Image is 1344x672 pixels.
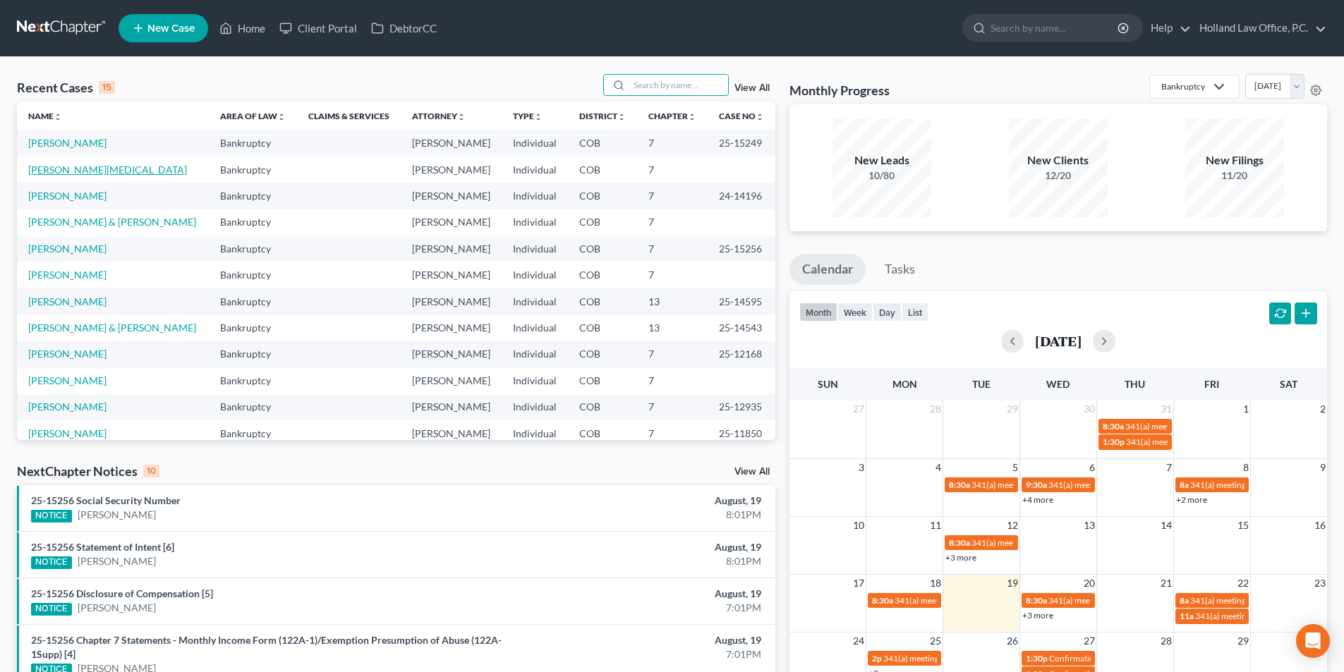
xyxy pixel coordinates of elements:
td: Individual [502,130,568,156]
a: [PERSON_NAME] [28,269,107,281]
a: Nameunfold_more [28,111,62,121]
td: Individual [502,341,568,367]
td: 13 [637,314,708,341]
td: COB [568,420,637,446]
td: Bankruptcy [209,420,297,446]
th: Claims & Services [297,102,401,130]
a: Help [1144,16,1191,41]
td: 25-12168 [708,341,775,367]
td: [PERSON_NAME] [401,288,502,314]
a: Typeunfold_more [513,111,543,121]
span: 27 [852,401,866,417]
a: Home [212,16,272,41]
span: 8:30a [1103,421,1124,432]
td: 25-15256 [708,236,775,262]
span: 341(a) meeting for [PERSON_NAME] [1125,421,1261,432]
span: 341(a) meeting for [PERSON_NAME] [1195,611,1331,621]
td: [PERSON_NAME] [401,367,502,393]
a: Tasks [872,254,928,285]
td: 7 [637,420,708,446]
a: [PERSON_NAME] [28,190,107,202]
span: 21 [1159,575,1173,592]
a: Chapterunfold_more [648,111,696,121]
span: 8:30a [949,479,970,490]
span: 29 [1236,633,1250,649]
td: 7 [637,236,708,262]
td: Bankruptcy [209,209,297,236]
td: Individual [502,183,568,209]
a: +3 more [945,552,976,563]
a: [PERSON_NAME] [28,295,107,307]
span: 8:30a [949,537,970,548]
td: 7 [637,262,708,288]
td: COB [568,288,637,314]
span: 28 [1159,633,1173,649]
a: [PERSON_NAME] [28,348,107,360]
a: 25-15256 Social Security Number [31,494,181,506]
td: Bankruptcy [209,341,297,367]
td: Individual [502,367,568,393]
td: [PERSON_NAME] [401,209,502,236]
button: week [837,303,873,322]
span: 8a [1180,595,1189,606]
td: Individual [502,236,568,262]
td: 25-12935 [708,394,775,420]
div: 8:01PM [527,554,761,568]
td: Individual [502,262,568,288]
td: Individual [502,157,568,183]
td: Individual [502,420,568,446]
a: Case Nounfold_more [719,111,764,121]
span: 3 [857,459,866,476]
div: 8:01PM [527,508,761,522]
td: 7 [637,183,708,209]
td: COB [568,341,637,367]
td: COB [568,367,637,393]
span: 15 [1236,517,1250,534]
div: NextChapter Notices [17,463,159,479]
td: [PERSON_NAME] [401,394,502,420]
td: COB [568,314,637,341]
td: 25-11850 [708,420,775,446]
span: 341(a) meeting for [PERSON_NAME] & [PERSON_NAME] [883,653,1094,664]
span: 13 [1082,517,1096,534]
td: Bankruptcy [209,157,297,183]
td: [PERSON_NAME] [401,157,502,183]
span: 23 [1313,575,1327,592]
td: COB [568,262,637,288]
td: [PERSON_NAME] [401,341,502,367]
td: Individual [502,394,568,420]
td: [PERSON_NAME] [401,130,502,156]
span: 10 [852,517,866,534]
span: 341(a) meeting for [PERSON_NAME] [971,479,1108,490]
button: month [799,303,837,322]
span: 1:30p [1026,653,1048,664]
td: 7 [637,367,708,393]
span: Tue [972,378,991,390]
h3: Monthly Progress [789,82,890,99]
span: 2 [1319,401,1327,417]
h2: [DATE] [1035,334,1082,348]
td: 25-14595 [708,288,775,314]
td: Bankruptcy [209,288,297,314]
span: 7 [1165,459,1173,476]
span: 8:30a [872,595,893,606]
span: Wed [1046,378,1070,390]
td: COB [568,183,637,209]
div: NOTICE [31,556,72,569]
div: 7:01PM [527,647,761,661]
span: 26 [1005,633,1019,649]
span: 5 [1011,459,1019,476]
i: unfold_more [54,113,62,121]
td: Bankruptcy [209,236,297,262]
a: [PERSON_NAME] [28,401,107,413]
a: +4 more [1022,494,1053,505]
span: 27 [1082,633,1096,649]
span: Sun [818,378,838,390]
td: 7 [637,130,708,156]
span: 6 [1088,459,1096,476]
td: 13 [637,288,708,314]
span: 8 [1242,459,1250,476]
a: [PERSON_NAME] [28,427,107,439]
span: New Case [147,23,195,34]
a: +2 more [1176,494,1207,505]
